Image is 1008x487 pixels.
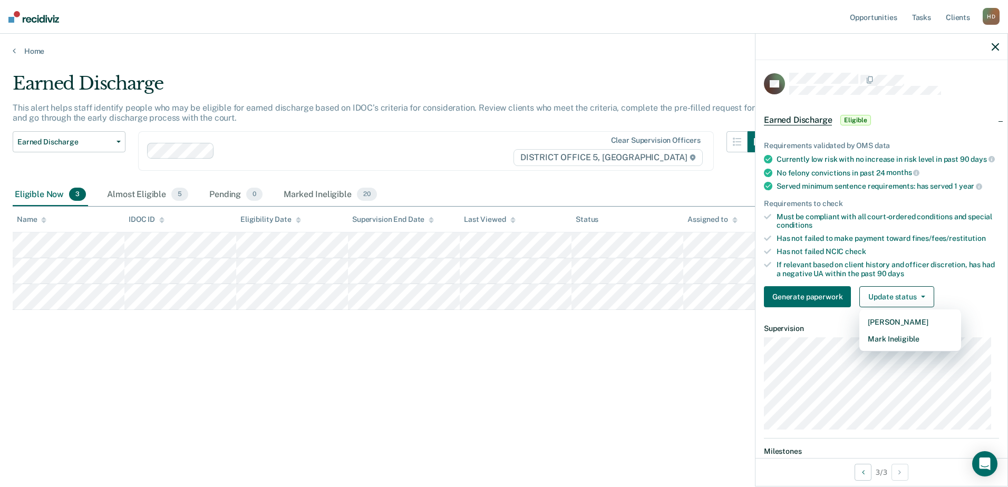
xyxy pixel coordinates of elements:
[886,168,919,177] span: months
[13,46,995,56] a: Home
[777,260,999,278] div: If relevant based on client history and officer discretion, has had a negative UA within the past 90
[859,330,961,347] button: Mark Ineligible
[105,183,190,207] div: Almost Eligible
[859,286,934,307] button: Update status
[17,138,112,147] span: Earned Discharge
[855,464,871,481] button: Previous Opportunity
[777,154,999,164] div: Currently low risk with no increase in risk level in past 90
[352,215,434,224] div: Supervision End Date
[207,183,265,207] div: Pending
[611,136,701,145] div: Clear supervision officers
[983,8,1000,25] div: H D
[764,286,855,307] a: Navigate to form link
[513,149,703,166] span: DISTRICT OFFICE 5, [GEOGRAPHIC_DATA]
[755,458,1007,486] div: 3 / 3
[764,286,851,307] button: Generate paperwork
[240,215,301,224] div: Eligibility Date
[777,212,999,230] div: Must be compliant with all court-ordered conditions and special
[69,188,86,201] span: 3
[891,464,908,481] button: Next Opportunity
[755,103,1007,137] div: Earned DischargeEligible
[171,188,188,201] span: 5
[282,183,379,207] div: Marked Ineligible
[13,73,769,103] div: Earned Discharge
[13,103,764,123] p: This alert helps staff identify people who may be eligible for earned discharge based on IDOC’s c...
[8,11,59,23] img: Recidiviz
[13,183,88,207] div: Eligible Now
[845,247,866,256] span: check
[129,215,164,224] div: IDOC ID
[764,324,999,333] dt: Supervision
[859,314,961,330] button: [PERSON_NAME]
[777,247,999,256] div: Has not failed NCIC
[687,215,737,224] div: Assigned to
[972,451,997,476] div: Open Intercom Messenger
[971,155,994,163] span: days
[912,234,986,242] span: fines/fees/restitution
[576,215,598,224] div: Status
[777,168,999,178] div: No felony convictions in past 24
[246,188,263,201] span: 0
[464,215,515,224] div: Last Viewed
[357,188,377,201] span: 20
[764,447,999,456] dt: Milestones
[764,199,999,208] div: Requirements to check
[840,115,870,125] span: Eligible
[777,221,812,229] span: conditions
[959,182,982,190] span: year
[777,181,999,191] div: Served minimum sentence requirements: has served 1
[764,115,832,125] span: Earned Discharge
[888,269,904,278] span: days
[777,234,999,243] div: Has not failed to make payment toward
[764,141,999,150] div: Requirements validated by OMS data
[17,215,46,224] div: Name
